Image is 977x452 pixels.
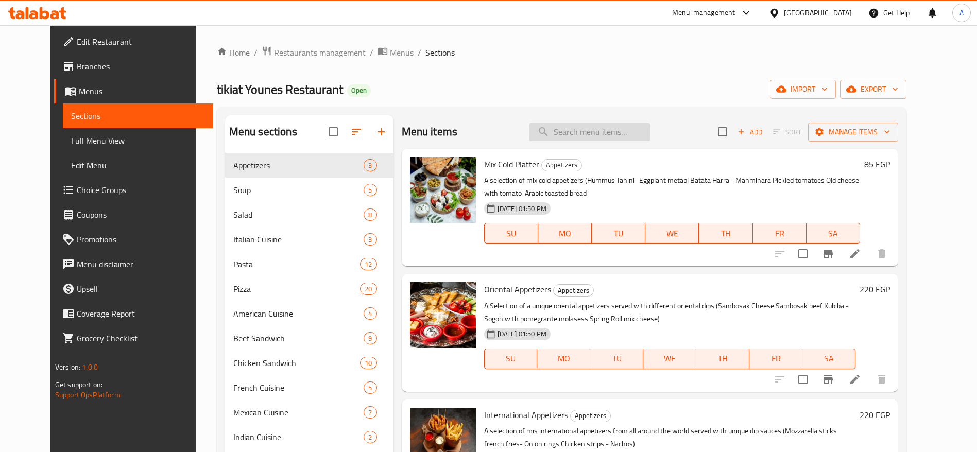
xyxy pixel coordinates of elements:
div: Pizza20 [225,276,393,301]
span: SU [489,351,534,366]
span: French Cuisine [233,381,364,394]
button: Branch-specific-item [816,241,841,266]
span: import [778,83,828,96]
span: Pizza [233,283,361,295]
div: Chicken Sandwich10 [225,351,393,375]
button: Add section [369,119,393,144]
span: Edit Restaurant [77,36,205,48]
h6: 220 EGP [860,408,890,422]
span: FR [757,226,802,241]
div: Soup [233,184,364,196]
span: Select all sections [322,121,344,143]
span: Add [736,126,764,138]
span: Version: [55,360,80,374]
a: Edit Restaurant [54,29,213,54]
span: Select to update [792,243,814,265]
span: Menus [79,85,205,97]
button: Branch-specific-item [816,367,841,392]
span: Mix Cold Platter [484,157,539,172]
span: 5 [364,185,376,195]
span: TH [700,351,745,366]
div: Beef Sandwich9 [225,326,393,351]
button: SU [484,349,538,369]
span: 20 [361,284,376,294]
span: tikiat Younes Restaurant [217,78,343,101]
span: Appetizers [554,285,593,297]
a: Full Menu View [63,128,213,153]
img: Mix Cold Platter [410,157,476,223]
span: Get support on: [55,378,102,391]
span: American Cuisine [233,307,364,320]
span: Restaurants management [274,46,366,59]
button: SU [484,223,538,244]
a: Grocery Checklist [54,326,213,351]
div: Indian Cuisine [233,431,364,443]
div: Menu-management [672,7,735,19]
a: Support.OpsPlatform [55,388,121,402]
a: Choice Groups [54,178,213,202]
div: Pasta [233,258,361,270]
h6: 220 EGP [860,282,890,297]
span: Full Menu View [71,134,205,147]
span: Grocery Checklist [77,332,205,344]
img: Oriental Appetizers [410,282,476,348]
span: Manage items [816,126,890,138]
span: 1.0.0 [82,360,98,374]
div: items [360,258,376,270]
a: Promotions [54,227,213,252]
div: items [364,208,376,221]
div: Appetizers [233,159,364,171]
div: items [364,233,376,246]
a: Menu disclaimer [54,252,213,276]
span: Upsell [77,283,205,295]
div: Pasta12 [225,252,393,276]
p: A Selection of a unique oriental appetizers served with different oriental dips (Sambosak Cheese ... [484,300,856,325]
button: delete [869,367,894,392]
h2: Menu sections [229,124,297,140]
button: export [840,80,906,99]
span: Beef Sandwich [233,332,364,344]
span: 8 [364,210,376,220]
div: items [364,332,376,344]
span: 4 [364,309,376,319]
span: A [959,7,964,19]
span: 9 [364,334,376,343]
span: 10 [361,358,376,368]
button: SA [802,349,855,369]
span: WE [649,226,695,241]
span: WE [647,351,692,366]
span: Choice Groups [77,184,205,196]
div: Mexican Cuisine7 [225,400,393,425]
h2: Menu items [402,124,458,140]
span: Branches [77,60,205,73]
span: [DATE] 01:50 PM [493,204,551,214]
a: Restaurants management [262,46,366,59]
span: 3 [364,161,376,170]
span: Oriental Appetizers [484,282,551,297]
div: Chicken Sandwich [233,357,361,369]
button: Manage items [808,123,898,142]
div: items [360,283,376,295]
span: Italian Cuisine [233,233,364,246]
input: search [529,123,650,141]
nav: breadcrumb [217,46,906,59]
div: Mexican Cuisine [233,406,364,419]
button: MO [538,223,592,244]
h6: 85 EGP [864,157,890,171]
span: Menu disclaimer [77,258,205,270]
a: Coupons [54,202,213,227]
p: A selection of mix cold appetizers (Hummus Tahini -Eggplant metabl Batata Harra - Mahminära Pickl... [484,174,861,200]
button: WE [645,223,699,244]
span: TU [596,226,641,241]
button: import [770,80,836,99]
div: Indian Cuisine2 [225,425,393,449]
span: Add item [733,124,766,140]
span: [DATE] 01:50 PM [493,329,551,339]
span: Sections [71,110,205,122]
div: Appetizers [553,284,594,297]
